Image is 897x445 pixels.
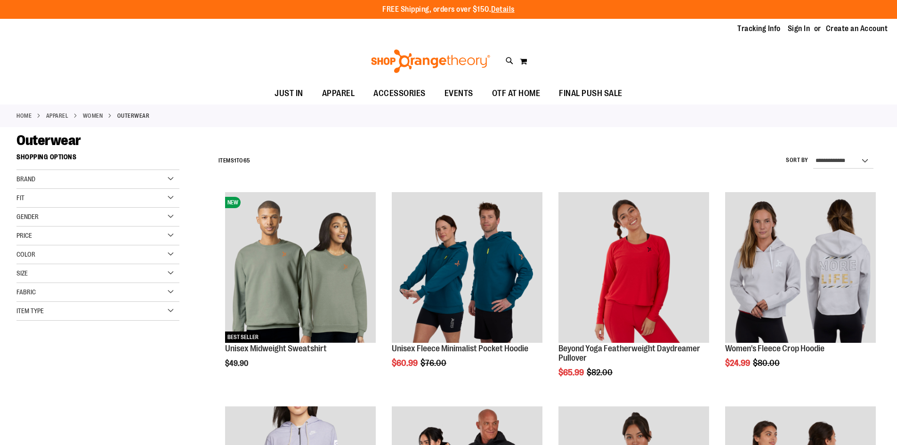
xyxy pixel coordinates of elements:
a: Unisex Fleece Minimalist Pocket Hoodie [392,344,528,353]
a: ACCESSORIES [364,83,435,105]
span: Outerwear [16,132,81,148]
a: EVENTS [435,83,483,105]
a: APPAREL [313,83,364,104]
a: FINAL PUSH SALE [550,83,632,105]
span: $82.00 [587,368,614,377]
span: $49.90 [225,359,250,368]
a: APPAREL [46,112,69,120]
span: NEW [225,197,241,208]
a: Unisex Midweight Sweatshirt [225,344,327,353]
span: Price [16,232,32,239]
a: Home [16,112,32,120]
p: FREE Shipping, orders over $150. [382,4,515,15]
a: Product image for Womens Fleece Crop Hoodie [725,192,876,344]
span: Fit [16,194,24,202]
span: ACCESSORIES [373,83,426,104]
a: JUST IN [265,83,313,105]
span: Item Type [16,307,44,315]
h2: Items to [218,154,251,168]
img: Unisex Fleece Minimalist Pocket Hoodie [392,192,542,343]
div: product [387,187,547,392]
span: Size [16,269,28,277]
span: $65.99 [558,368,585,377]
div: product [720,187,881,392]
span: JUST IN [275,83,303,104]
span: Fabric [16,288,36,296]
a: Unisex Midweight SweatshirtNEWBEST SELLER [225,192,376,344]
strong: Shopping Options [16,149,179,170]
span: EVENTS [444,83,473,104]
a: Details [491,5,515,14]
a: Sign In [788,24,810,34]
span: BEST SELLER [225,332,261,343]
a: Product image for Beyond Yoga Featherweight Daydreamer Pullover [558,192,709,344]
img: Unisex Midweight Sweatshirt [225,192,376,343]
a: WOMEN [83,112,103,120]
span: FINAL PUSH SALE [559,83,622,104]
strong: Outerwear [117,112,150,120]
span: OTF AT HOME [492,83,541,104]
span: $60.99 [392,358,419,368]
div: product [220,187,380,392]
span: $80.00 [753,358,781,368]
span: $24.99 [725,358,752,368]
img: Shop Orangetheory [370,49,492,73]
div: product [554,187,714,401]
span: Brand [16,175,35,183]
img: Product image for Womens Fleece Crop Hoodie [725,192,876,343]
img: Product image for Beyond Yoga Featherweight Daydreamer Pullover [558,192,709,343]
a: Create an Account [826,24,888,34]
a: Unisex Fleece Minimalist Pocket Hoodie [392,192,542,344]
span: APPAREL [322,83,355,104]
span: 1 [234,157,236,164]
span: 65 [243,157,251,164]
a: Tracking Info [737,24,781,34]
span: Gender [16,213,39,220]
a: OTF AT HOME [483,83,550,105]
span: $76.00 [420,358,448,368]
a: Beyond Yoga Featherweight Daydreamer Pullover [558,344,700,363]
a: Women's Fleece Crop Hoodie [725,344,824,353]
label: Sort By [786,156,808,164]
span: Color [16,251,35,258]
